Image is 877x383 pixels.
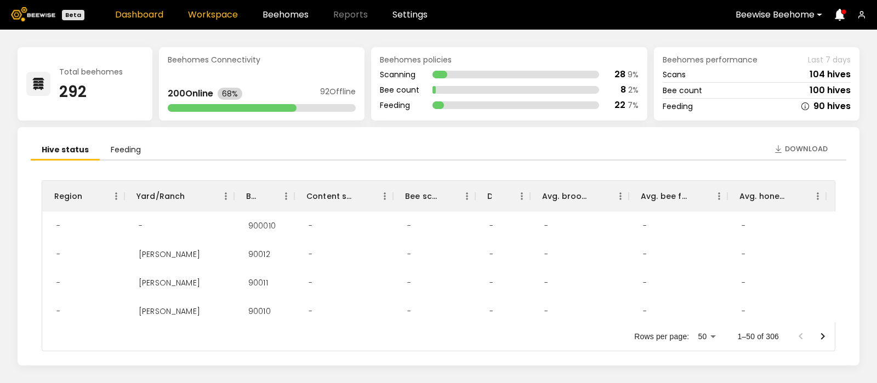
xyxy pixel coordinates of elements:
div: 50 [693,329,720,345]
button: Sort [355,188,370,204]
div: 104 hives [810,70,851,79]
div: - [300,297,321,325]
div: Yard/Ranch [136,181,185,211]
div: 8 [620,85,626,94]
button: Menu [612,188,629,204]
div: - [634,211,656,240]
div: - [634,268,656,297]
div: Region [42,181,124,211]
div: - [536,240,557,268]
button: Sort [185,188,201,204]
div: Bee scan hives [393,181,475,211]
div: 200 Online [168,89,213,98]
div: - [536,297,557,325]
p: Rows per page: [634,331,689,342]
div: - [733,240,754,268]
div: 2 % [628,86,639,94]
button: Menu [377,188,393,204]
img: Beewise logo [11,7,55,21]
div: Content scan hives [294,181,393,211]
div: - [398,268,420,297]
div: - [300,268,321,297]
button: Menu [459,188,475,204]
li: Feeding [100,140,152,161]
div: 90 hives [813,102,851,111]
div: - [130,211,151,240]
div: - [832,240,853,268]
div: - [832,297,853,325]
div: - [48,268,69,297]
div: - [398,240,420,268]
div: 90012 [240,240,279,268]
span: Reports [333,10,368,19]
a: Settings [392,10,428,19]
div: Feeding [663,102,693,110]
button: Sort [788,188,803,204]
div: - [300,240,321,268]
div: - [398,297,420,325]
div: Stella [130,297,209,325]
div: Avg. bee frames [629,181,727,211]
button: Menu [514,188,530,204]
div: Scans [663,71,686,78]
div: Dead hives [475,181,530,211]
div: - [536,211,557,240]
div: - [733,297,754,325]
div: - [634,297,656,325]
div: - [634,240,656,268]
div: 292 [59,84,123,100]
div: Scanning [380,71,419,78]
button: Sort [689,188,704,204]
button: Menu [278,188,294,204]
div: 92 Offline [320,88,356,100]
div: - [832,268,853,297]
div: 68% [218,88,242,100]
button: Sort [590,188,606,204]
button: Menu [218,188,234,204]
div: BH ID [234,181,294,211]
div: - [536,268,557,297]
div: 22 [614,101,625,110]
div: - [300,211,321,240]
div: 100 hives [810,86,851,95]
a: Dashboard [115,10,163,19]
div: Dead hives [487,181,492,211]
button: Sort [437,188,452,204]
button: Menu [810,188,826,204]
div: - [398,211,420,240]
div: Beta [62,10,84,20]
div: - [481,211,502,240]
a: Beehomes [263,10,309,19]
div: Avg. brood frames [542,181,590,211]
div: 90011 [240,268,277,297]
div: Bee count [380,86,419,94]
div: Avg. honey frames [739,181,788,211]
div: Avg. honey frames [727,181,826,211]
button: Go to next page [812,325,834,347]
div: - [832,211,853,240]
div: 7 % [628,101,639,109]
button: Menu [711,188,727,204]
div: Beehomes Connectivity [168,56,356,64]
div: Avg. bee frames [641,181,689,211]
div: 9 % [628,71,639,78]
div: - [48,240,69,268]
div: - [733,268,754,297]
span: Beehomes performance [663,56,758,64]
a: Workspace [188,10,238,19]
button: Sort [82,188,98,204]
p: 1–50 of 306 [737,331,779,342]
div: - [733,211,754,240]
span: Last 7 days [808,56,851,64]
div: Content scan hives [306,181,355,211]
div: Bee count [663,87,702,94]
div: 28 [614,70,625,79]
div: - [48,297,69,325]
div: 90010 [240,297,280,325]
div: Yard/Ranch [124,181,234,211]
span: Download [785,144,828,155]
div: Avg. brood frames [530,181,629,211]
div: - [48,211,69,240]
div: Stella [130,268,209,297]
button: Sort [492,188,507,204]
